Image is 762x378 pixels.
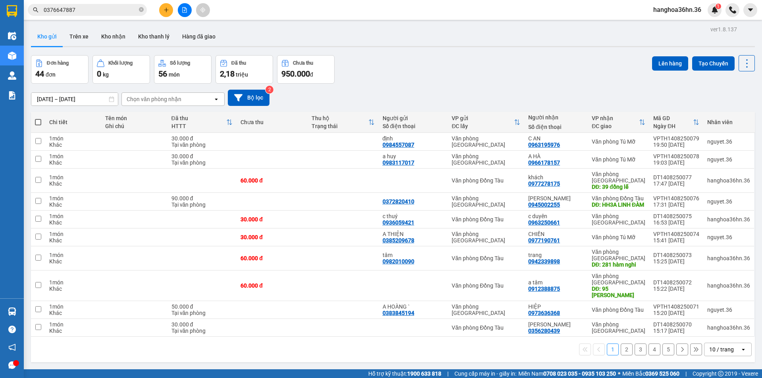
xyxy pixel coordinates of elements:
div: Khác [49,310,97,316]
span: close-circle [139,7,144,12]
div: Văn phòng [GEOGRAPHIC_DATA] [452,231,520,244]
button: aim [196,3,210,17]
div: 1 món [49,213,97,219]
div: hanghoa36hn.36 [707,255,750,261]
div: hanghoa36hn.36 [707,282,750,289]
span: message [8,361,16,369]
div: 0383845194 [383,310,414,316]
input: Select a date range. [31,93,118,106]
div: VPTH1408250076 [653,195,699,201]
div: 1 món [49,231,97,237]
div: Thu hộ [312,115,368,121]
span: search [33,7,38,13]
div: ĐC lấy [452,123,514,129]
b: 36 Limousine [83,9,140,19]
th: Toggle SortBy [448,112,524,133]
button: caret-down [743,3,757,17]
svg: open [213,96,219,102]
div: 0936059421 [383,219,414,226]
div: nguyet.36 [707,198,750,205]
th: Toggle SortBy [308,112,379,133]
div: Văn phòng [GEOGRAPHIC_DATA] [592,321,645,334]
div: Văn phòng [GEOGRAPHIC_DATA] [452,195,520,208]
div: A THIỆN [383,231,444,237]
div: Khác [49,201,97,208]
div: Văn phòng Tú Mỡ [592,138,645,145]
div: 0942339898 [528,258,560,265]
div: 0983117017 [383,159,414,166]
div: Văn phòng Đồng Tàu [452,282,520,289]
div: nguyet.36 [707,307,750,313]
div: 1 món [49,252,97,258]
div: 0963250661 [528,219,560,226]
button: Đã thu2,18 triệu [216,55,273,84]
div: Người nhận [528,114,584,121]
div: Tại văn phòng [171,142,233,148]
span: 950.000 [281,69,310,79]
div: 0385209678 [383,237,414,244]
img: warehouse-icon [8,307,16,316]
button: Kho nhận [95,27,132,46]
svg: open [740,346,747,353]
button: 4 [648,343,660,355]
div: DĐ: 281 hàm nghi [592,261,645,268]
th: Toggle SortBy [588,112,649,133]
div: Văn phòng [GEOGRAPHIC_DATA] [452,135,520,148]
div: Khác [49,286,97,292]
div: 15:41 [DATE] [653,237,699,244]
span: 56 [158,69,167,79]
strong: 0708 023 035 - 0935 103 250 [543,370,616,377]
div: TÙNG LÂM [528,195,584,201]
div: Chưa thu [293,60,313,66]
span: Miền Nam [518,369,616,378]
div: Chưa thu [241,119,304,125]
div: 0977190761 [528,237,560,244]
div: 0984557087 [383,142,414,148]
img: warehouse-icon [8,32,16,40]
img: warehouse-icon [8,52,16,60]
div: VP gửi [452,115,514,121]
span: đ [310,71,313,78]
span: question-circle [8,326,16,333]
div: Tại văn phòng [171,201,233,208]
div: Văn phòng [GEOGRAPHIC_DATA] [592,213,645,226]
img: solution-icon [8,91,16,100]
th: Toggle SortBy [167,112,237,133]
div: 30.000 đ [171,321,233,328]
button: plus [159,3,173,17]
div: 17:47 [DATE] [653,180,699,187]
button: Khối lượng0kg [92,55,150,84]
span: 0 [97,69,101,79]
div: Số điện thoại [528,124,584,130]
div: Số lượng [170,60,190,66]
div: 30.000 đ [171,135,233,142]
div: Văn phòng Đồng Tàu [452,255,520,261]
span: hanghoa36hn.36 [647,5,708,15]
div: LEE THẢO [528,321,584,328]
button: 2 [621,343,633,355]
div: 10 / trang [709,345,734,353]
div: Đã thu [231,60,246,66]
div: tâm [383,252,444,258]
div: nguyet.36 [707,156,750,163]
div: Đã thu [171,115,227,121]
div: VP nhận [592,115,639,121]
div: nguyet.36 [707,138,750,145]
div: 16:53 [DATE] [653,219,699,226]
div: 1 món [49,174,97,180]
div: hanghoa36hn.36 [707,216,750,223]
img: logo.jpg [10,10,50,50]
span: caret-down [747,6,754,13]
div: 17:31 [DATE] [653,201,699,208]
span: 44 [35,69,44,79]
div: VPTH1408250078 [653,153,699,159]
div: DT1408250075 [653,213,699,219]
span: Cung cấp máy in - giấy in: [454,369,516,378]
span: 1 [717,4,720,9]
li: Hotline: 1900888999 [44,49,180,59]
div: A HOÀNG ` [383,303,444,310]
span: 2,18 [220,69,235,79]
button: Bộ lọc [228,90,269,106]
div: DĐ: 39 đồng lễ [592,184,645,190]
div: Văn phòng Đồng Tàu [452,216,520,223]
